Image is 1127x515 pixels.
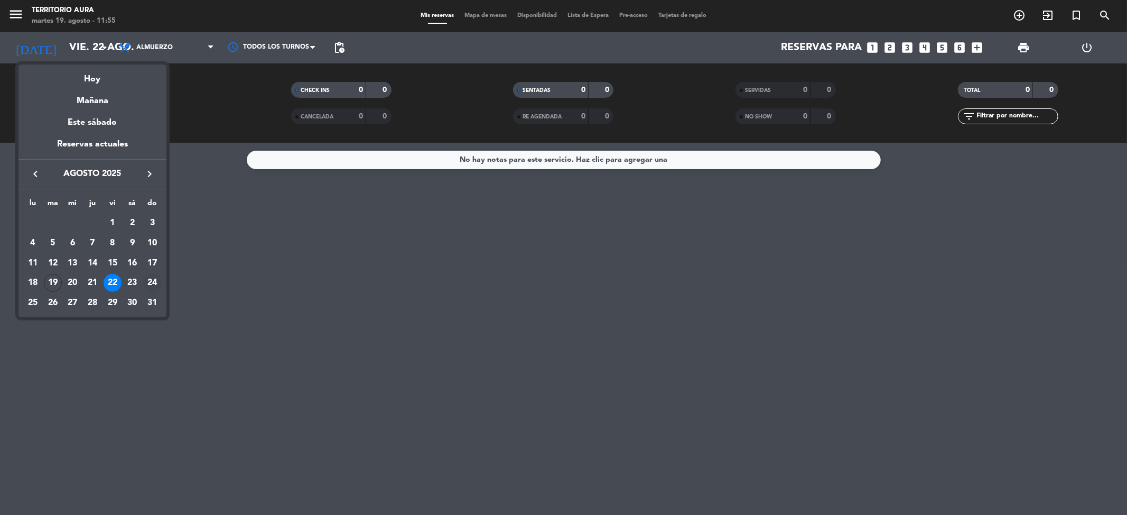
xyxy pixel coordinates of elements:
th: domingo [142,197,162,214]
div: 18 [24,274,42,292]
th: jueves [82,197,103,214]
div: Hoy [18,65,166,86]
td: 15 de agosto de 2025 [103,253,123,273]
div: 6 [63,234,81,252]
th: viernes [103,197,123,214]
td: 29 de agosto de 2025 [103,293,123,313]
div: 4 [24,234,42,252]
div: 13 [63,254,81,272]
td: 3 de agosto de 2025 [142,213,162,233]
div: 30 [123,294,141,312]
td: 23 de agosto de 2025 [123,273,143,293]
div: 20 [63,274,81,292]
td: 1 de agosto de 2025 [103,213,123,233]
td: 14 de agosto de 2025 [82,253,103,273]
div: Reservas actuales [18,137,166,159]
td: 24 de agosto de 2025 [142,273,162,293]
th: lunes [23,197,43,214]
div: 9 [123,234,141,252]
td: 30 de agosto de 2025 [123,293,143,313]
td: 2 de agosto de 2025 [123,213,143,233]
td: AGO. [23,213,103,233]
td: 17 de agosto de 2025 [142,253,162,273]
td: 28 de agosto de 2025 [82,293,103,313]
td: 31 de agosto de 2025 [142,293,162,313]
i: keyboard_arrow_right [143,168,156,180]
div: 26 [44,294,62,312]
td: 18 de agosto de 2025 [23,273,43,293]
div: 31 [143,294,161,312]
td: 20 de agosto de 2025 [62,273,82,293]
td: 13 de agosto de 2025 [62,253,82,273]
td: 12 de agosto de 2025 [43,253,63,273]
td: 22 de agosto de 2025 [103,273,123,293]
div: 7 [83,234,101,252]
td: 8 de agosto de 2025 [103,233,123,253]
div: Este sábado [18,108,166,137]
td: 5 de agosto de 2025 [43,233,63,253]
div: 1 [104,214,122,232]
div: 14 [83,254,101,272]
td: 27 de agosto de 2025 [62,293,82,313]
td: 10 de agosto de 2025 [142,233,162,253]
div: 3 [143,214,161,232]
div: 21 [83,274,101,292]
div: 15 [104,254,122,272]
i: keyboard_arrow_left [29,168,42,180]
div: 8 [104,234,122,252]
div: 2 [123,214,141,232]
div: 24 [143,274,161,292]
div: Mañana [18,86,166,108]
div: 17 [143,254,161,272]
td: 6 de agosto de 2025 [62,233,82,253]
td: 21 de agosto de 2025 [82,273,103,293]
div: 10 [143,234,161,252]
button: keyboard_arrow_left [26,167,45,181]
span: agosto 2025 [45,167,140,181]
td: 16 de agosto de 2025 [123,253,143,273]
div: 23 [123,274,141,292]
td: 11 de agosto de 2025 [23,253,43,273]
div: 25 [24,294,42,312]
td: 19 de agosto de 2025 [43,273,63,293]
div: 19 [44,274,62,292]
td: 26 de agosto de 2025 [43,293,63,313]
th: sábado [123,197,143,214]
td: 25 de agosto de 2025 [23,293,43,313]
td: 7 de agosto de 2025 [82,233,103,253]
div: 5 [44,234,62,252]
div: 16 [123,254,141,272]
th: martes [43,197,63,214]
div: 11 [24,254,42,272]
th: miércoles [62,197,82,214]
div: 12 [44,254,62,272]
td: 4 de agosto de 2025 [23,233,43,253]
div: 27 [63,294,81,312]
button: keyboard_arrow_right [140,167,159,181]
div: 29 [104,294,122,312]
td: 9 de agosto de 2025 [123,233,143,253]
div: 28 [83,294,101,312]
div: 22 [104,274,122,292]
